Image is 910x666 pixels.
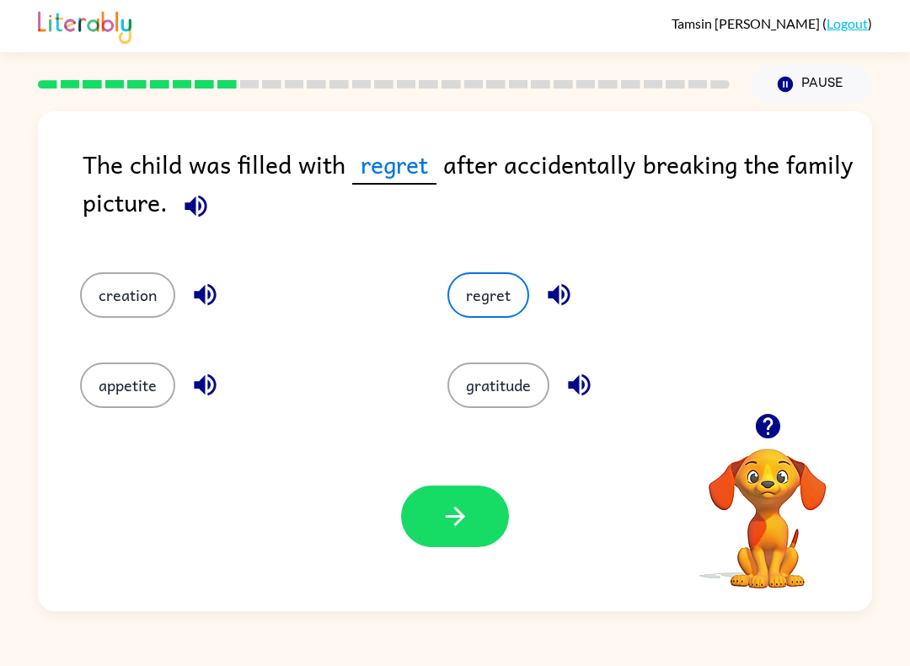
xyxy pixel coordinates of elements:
video: Your browser must support playing .mp4 files to use Literably. Please try using another browser. [683,422,852,591]
button: Pause [750,65,872,104]
button: regret [447,272,529,318]
button: gratitude [447,363,549,408]
button: appetite [80,363,175,408]
button: creation [80,272,175,318]
span: Tamsin [PERSON_NAME] [672,15,822,31]
div: ( ) [672,15,872,31]
a: Logout [827,15,868,31]
span: regret [352,145,436,185]
div: The child was filled with after accidentally breaking the family picture. [83,145,872,239]
img: Literably [38,7,131,44]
